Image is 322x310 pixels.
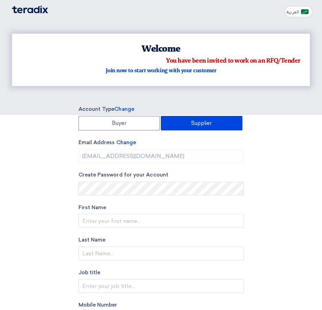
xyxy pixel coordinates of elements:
div: Welcome [22,45,300,54]
label: Job title [79,269,244,277]
label: Supplier [161,116,242,130]
label: Buyer [79,116,160,130]
label: Email Address [79,139,244,147]
input: Last Name... [79,247,244,260]
input: Enter your job title... [79,279,244,293]
label: Account Type [79,105,244,113]
label: Last Name [79,236,244,244]
span: Change [114,106,134,112]
span: العربية [287,10,299,14]
input: Enter your business email... [79,149,244,163]
label: Create Password for your Account [79,171,244,179]
button: العربية [285,6,312,17]
div: Join now to start working with your customer [22,67,300,75]
img: ar-AR.png [301,9,309,14]
label: Mobile Number [79,301,244,309]
label: First Name [79,204,244,212]
input: Enter your first name... [79,214,244,228]
span: Change [116,139,136,146]
span: You have been invited to work on an RFQ/Tender [166,58,300,65]
img: Teradix logo [12,6,48,13]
